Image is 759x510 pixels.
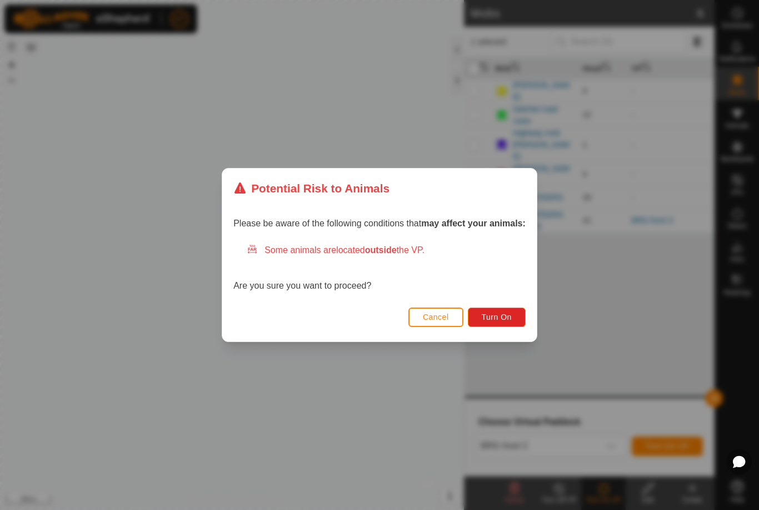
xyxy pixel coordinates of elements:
[233,180,390,197] div: Potential Risk to Animals
[468,308,526,327] button: Turn On
[247,244,526,257] div: Some animals are
[233,244,526,293] div: Are you sure you want to proceed?
[423,313,449,321] span: Cancel
[233,219,526,228] span: Please be aware of the following conditions that
[336,245,425,255] span: located the VP.
[421,219,526,228] strong: may affect your animals:
[408,308,463,327] button: Cancel
[365,245,397,255] strong: outside
[482,313,512,321] span: Turn On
